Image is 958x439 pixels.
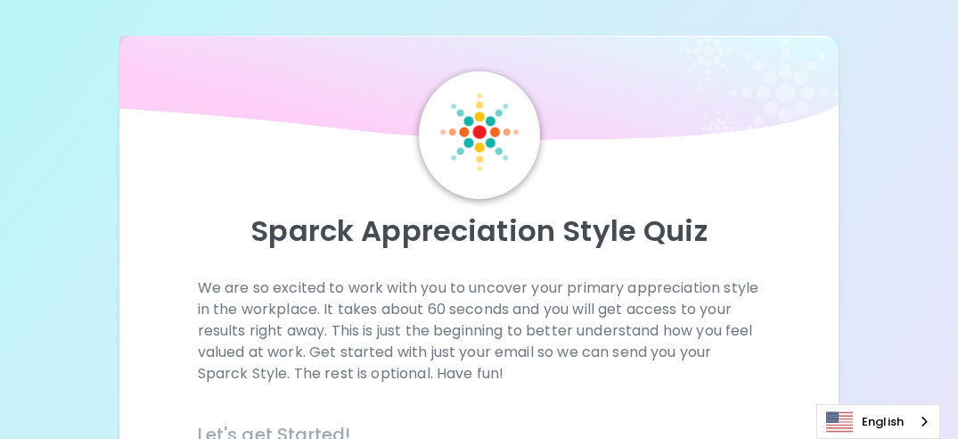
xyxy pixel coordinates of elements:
[119,36,838,149] img: wave
[816,404,940,439] aside: Language selected: English
[440,93,519,171] img: Sparck Logo
[198,277,761,385] p: We are so excited to work with you to uncover your primary appreciation style in the workplace. I...
[141,213,816,249] p: Sparck Appreciation Style Quiz
[816,404,940,439] div: Language
[817,405,939,438] a: English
